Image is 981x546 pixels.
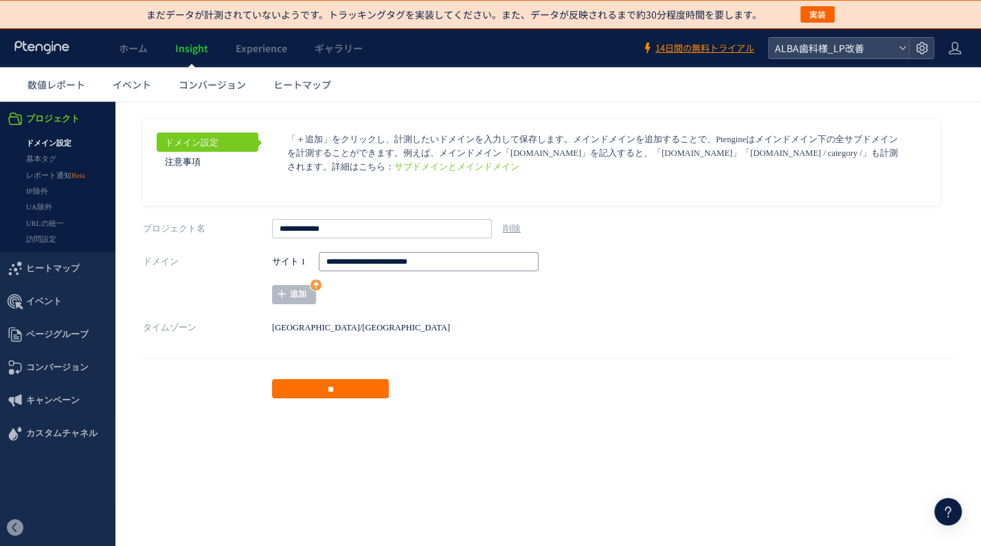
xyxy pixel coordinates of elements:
[287,31,903,72] p: 「＋追加」をクリックし、計測したいドメインを入力して保存します。メインドメインを追加することで、Ptengineはメインドメイン下の全サブドメインを計測することができます。例えば、メインドメイン...
[157,50,258,69] a: 注意事項
[179,78,246,91] span: コンバージョン
[26,1,80,34] span: プロジェクト
[655,42,754,55] span: 14日間の無料トライアル
[26,150,80,183] span: ヒートマップ
[236,41,287,55] span: Experience
[272,150,305,170] strong: サイト 1
[146,8,762,21] p: まだデータが計測されていないようです。トラッキングタグを実装してください。また、データが反映されるまで約30分程度時間を要します。
[26,282,80,315] span: キャンペーン
[143,117,272,137] label: プロジェクト名
[175,41,208,55] span: Insight
[809,6,826,23] span: 実装
[26,249,89,282] span: コンバージョン
[113,78,151,91] span: イベント
[26,315,98,348] span: カスタムチャネル
[27,78,85,91] span: 数値レポート
[503,122,521,132] a: 削除
[394,60,519,70] a: サブドメインとメインドメイン
[157,31,258,50] a: ドメイン設定
[771,38,893,58] span: ALBA歯科様_LP改善
[119,41,148,55] span: ホーム
[26,183,62,216] span: イベント
[315,41,363,55] span: ギャラリー
[143,150,272,170] label: ドメイン
[642,42,754,55] a: 14日間の無料トライアル
[26,216,89,249] span: ページグループ
[272,221,450,231] span: [GEOGRAPHIC_DATA]/[GEOGRAPHIC_DATA]
[800,6,835,23] button: 実装
[273,78,331,91] span: ヒートマップ
[272,183,316,203] a: 追加
[143,216,272,236] label: タイムゾーン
